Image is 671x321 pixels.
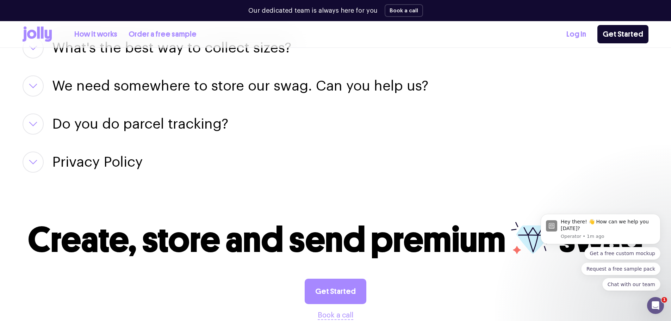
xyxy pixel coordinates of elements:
button: We need somewhere to store our swag. Can you help us? [52,75,428,97]
button: Book a call [385,4,423,17]
button: What's the best way to collect sizes? [52,37,291,58]
button: Do you do parcel tracking? [52,113,228,135]
a: Get Started [597,25,648,43]
button: Book a call [318,310,353,321]
a: Order a free sample [129,29,197,40]
a: Log In [566,29,586,40]
span: 1 [661,297,667,303]
iframe: Intercom notifications message [530,160,671,302]
span: Create, store and send premium [28,218,506,261]
p: Our dedicated team is always here for you [248,6,378,16]
iframe: Intercom live chat [647,297,664,314]
a: Get Started [305,279,366,304]
button: Privacy Policy [52,152,143,173]
a: How it works [74,29,117,40]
